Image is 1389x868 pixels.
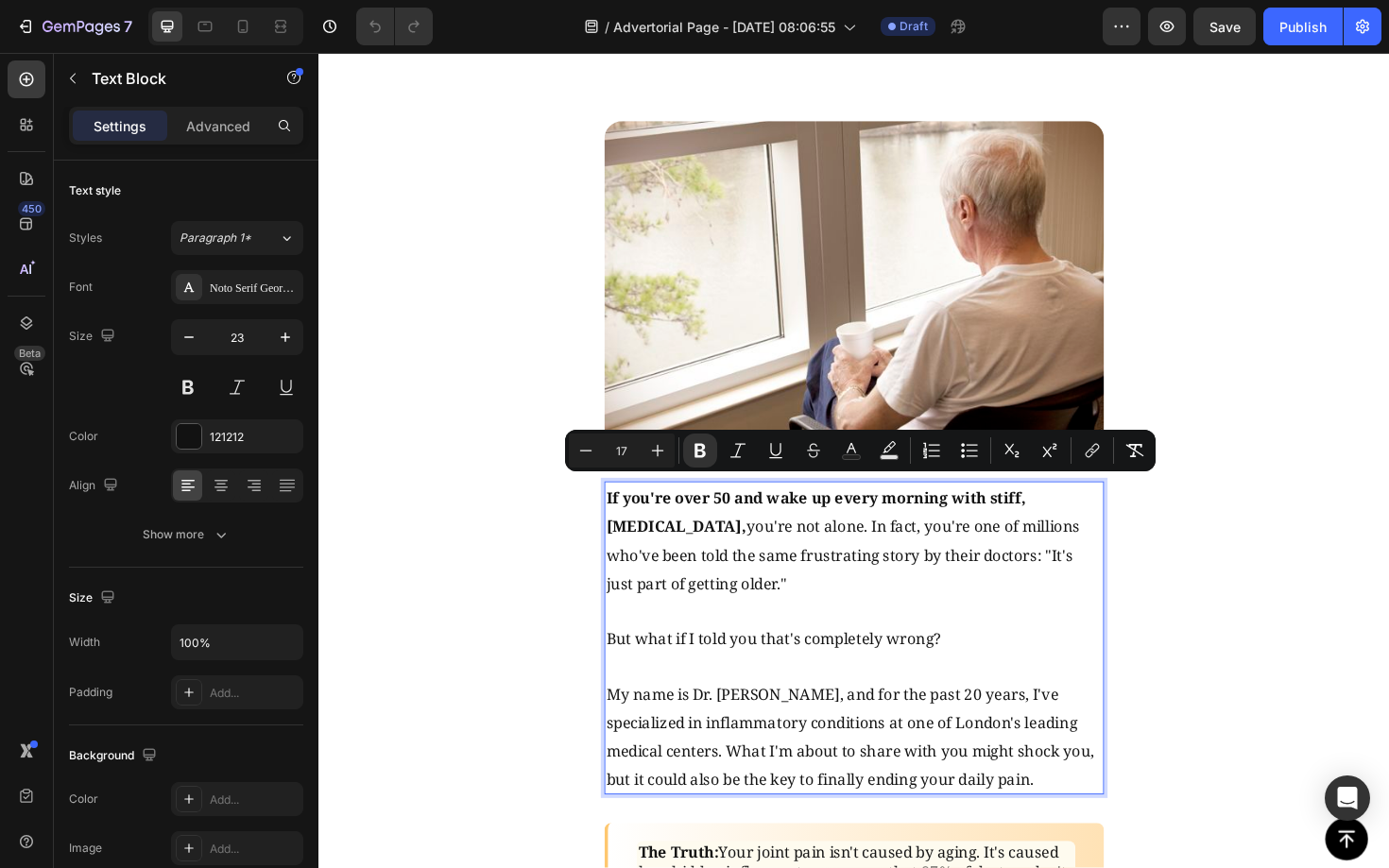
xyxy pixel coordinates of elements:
[210,280,299,297] div: Noto Serif Georgian
[143,525,231,544] div: Show more
[565,430,1156,471] div: Editor contextual toolbar
[69,791,98,808] div: Color
[304,669,821,781] span: My name is Dr. [PERSON_NAME], and for the past 20 years, I've specialized in inflammatory conditi...
[69,840,102,857] div: Image
[69,324,119,349] div: Size
[69,586,119,611] div: Size
[1193,8,1256,45] button: Save
[186,116,250,136] p: Advanced
[69,518,303,552] button: Show more
[1279,17,1327,37] div: Publish
[69,743,161,769] div: Background
[14,346,45,361] div: Beta
[172,625,302,659] input: Auto
[69,634,100,651] div: Width
[69,182,121,199] div: Text style
[69,473,122,499] div: Align
[900,18,928,35] span: Draft
[304,461,806,573] span: you're not alone. In fact, you're one of millions who've been told the same frustrating story by ...
[1209,19,1241,35] span: Save
[94,116,146,136] p: Settings
[180,230,251,247] span: Paragraph 1*
[356,8,433,45] div: Undo/Redo
[69,428,98,445] div: Color
[1263,8,1343,45] button: Publish
[605,17,609,37] span: /
[304,461,748,513] strong: If you're over 50 and wake up every morning with stiff, [MEDICAL_DATA],
[304,610,659,632] span: But what if I told you that's completely wrong?
[69,279,93,296] div: Font
[210,791,299,808] div: Add...
[69,230,102,247] div: Styles
[210,429,299,446] div: 121212
[69,684,112,701] div: Padding
[210,685,299,702] div: Add...
[92,67,252,90] p: Text Block
[1325,775,1370,821] div: Open Intercom Messenger
[302,73,832,424] img: gempages_576174424886084434-531083d9-3fcf-4b00-a9af-e7d48dc43eac.jpg
[302,454,832,786] div: Rich Text Editor. Editing area: main
[18,201,45,216] div: 450
[210,841,299,858] div: Add...
[171,221,303,255] button: Paragraph 1*
[8,8,141,45] button: 7
[124,15,132,38] p: 7
[613,17,835,37] span: Advertorial Page - [DATE] 08:06:55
